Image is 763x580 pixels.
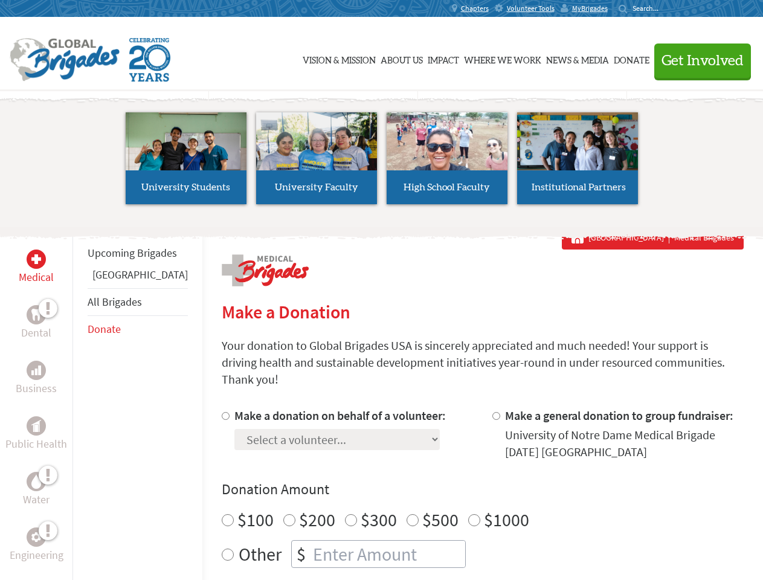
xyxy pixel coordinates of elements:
[31,474,41,488] img: Water
[126,112,246,193] img: menu_brigades_submenu_1.jpg
[141,182,230,192] span: University Students
[428,28,459,89] a: Impact
[505,427,744,460] div: University of Notre Dame Medical Brigade [DATE] [GEOGRAPHIC_DATA]
[16,361,57,397] a: BusinessBusiness
[275,182,358,192] span: University Faculty
[239,540,282,568] label: Other
[387,112,507,204] a: High School Faculty
[237,508,274,531] label: $100
[31,309,41,320] img: Dental
[27,527,46,547] div: Engineering
[19,269,54,286] p: Medical
[5,436,67,453] p: Public Health
[21,324,51,341] p: Dental
[654,43,751,78] button: Get Involved
[572,4,608,13] span: MyBrigades
[387,112,507,171] img: menu_brigades_submenu_3.jpg
[299,508,335,531] label: $200
[517,112,638,193] img: menu_brigades_submenu_4.jpg
[23,472,50,508] a: WaterWater
[234,408,446,423] label: Make a donation on behalf of a volunteer:
[256,112,377,193] img: menu_brigades_submenu_2.jpg
[129,38,170,82] img: Global Brigades Celebrating 20 Years
[88,322,121,336] a: Donate
[31,366,41,375] img: Business
[222,301,744,323] h2: Make a Donation
[507,4,555,13] span: Volunteer Tools
[31,254,41,264] img: Medical
[256,112,377,204] a: University Faculty
[292,541,311,567] div: $
[381,28,423,89] a: About Us
[222,254,309,286] img: logo-medical.png
[16,380,57,397] p: Business
[126,112,246,204] a: University Students
[633,4,667,13] input: Search...
[662,54,744,68] span: Get Involved
[27,361,46,380] div: Business
[88,295,142,309] a: All Brigades
[222,337,744,388] p: Your donation to Global Brigades USA is sincerely appreciated and much needed! Your support is dr...
[10,527,63,564] a: EngineeringEngineering
[461,4,489,13] span: Chapters
[222,480,744,499] h4: Donation Amount
[546,28,609,89] a: News & Media
[88,288,188,316] li: All Brigades
[505,408,733,423] label: Make a general donation to group fundraiser:
[484,508,529,531] label: $1000
[10,38,120,82] img: Global Brigades Logo
[517,112,638,204] a: Institutional Partners
[361,508,397,531] label: $300
[88,246,177,260] a: Upcoming Brigades
[10,547,63,564] p: Engineering
[5,416,67,453] a: Public HealthPublic Health
[303,28,376,89] a: Vision & Mission
[88,266,188,288] li: Panama
[27,250,46,269] div: Medical
[404,182,490,192] span: High School Faculty
[532,182,626,192] span: Institutional Partners
[27,472,46,491] div: Water
[422,508,459,531] label: $500
[19,250,54,286] a: MedicalMedical
[92,268,188,282] a: [GEOGRAPHIC_DATA]
[464,28,541,89] a: Where We Work
[311,541,465,567] input: Enter Amount
[27,305,46,324] div: Dental
[88,316,188,343] li: Donate
[31,420,41,432] img: Public Health
[614,28,649,89] a: Donate
[88,240,188,266] li: Upcoming Brigades
[23,491,50,508] p: Water
[27,416,46,436] div: Public Health
[21,305,51,341] a: DentalDental
[31,532,41,542] img: Engineering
